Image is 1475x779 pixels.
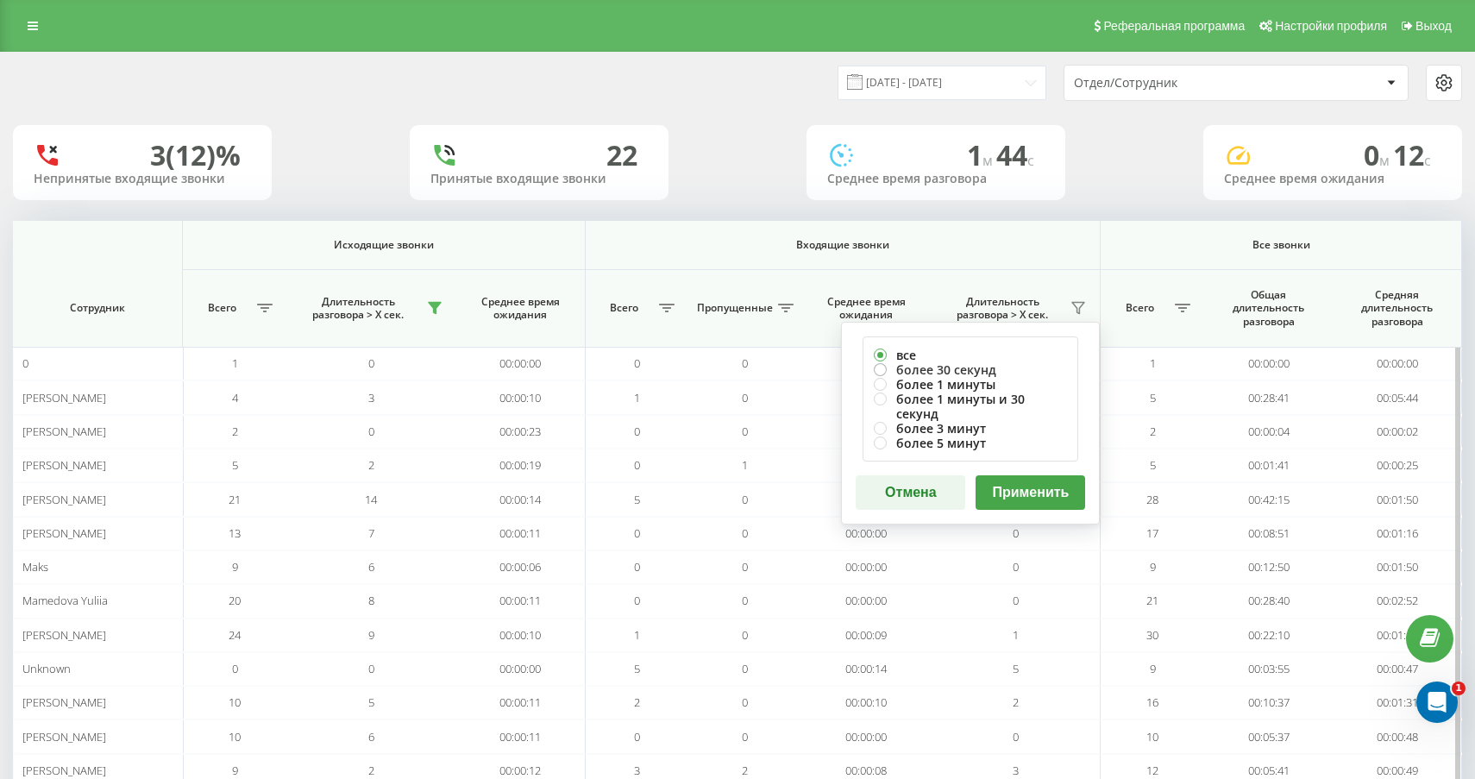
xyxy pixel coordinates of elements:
span: м [1379,151,1393,170]
span: 28 [1146,492,1158,507]
span: 6 [368,559,374,575]
td: 00:02:52 [1333,584,1462,618]
td: 00:00:00 [456,347,585,380]
span: c [1027,151,1034,170]
td: 00:00:04 [1204,415,1333,449]
span: [PERSON_NAME] [22,457,106,473]
span: 13 [229,525,241,541]
td: 00:00:10 [802,686,931,719]
div: 22 [606,139,637,172]
span: 10 [229,694,241,710]
td: 00:42:15 [1204,482,1333,516]
span: 12 [1146,763,1158,778]
span: 1 [634,390,640,405]
td: 00:01:50 [1333,550,1462,584]
span: Всего [191,301,252,315]
span: Выход [1415,19,1452,33]
span: 0 [22,355,28,371]
div: Принятые входящие звонки [430,172,648,186]
span: [PERSON_NAME] [22,763,106,778]
span: Среднее время ожидания [816,295,917,322]
span: 2 [232,424,238,439]
span: Среднее время ожидания [471,295,571,322]
span: 0 [634,525,640,541]
td: 00:05:44 [1333,380,1462,414]
label: более 30 секунд [874,362,1067,377]
label: более 1 минуты и 30 секунд [874,392,1067,421]
span: 0 [742,593,748,608]
td: 00:22:10 [1204,619,1333,652]
span: 0 [742,729,748,744]
span: 17 [1146,525,1158,541]
span: 1 [232,355,238,371]
span: 9 [1150,661,1156,676]
span: 1 [967,136,996,173]
label: все [874,348,1067,362]
iframe: Intercom live chat [1416,682,1458,723]
span: 9 [1150,559,1156,575]
span: 2 [368,763,374,778]
td: 00:01:42 [1333,619,1462,652]
td: 00:01:31 [1333,686,1462,719]
span: Длительность разговора > Х сек. [939,295,1065,322]
span: [PERSON_NAME] [22,390,106,405]
span: 6 [368,729,374,744]
span: 3 [368,390,374,405]
span: 0 [742,424,748,439]
td: 00:00:23 [456,415,585,449]
span: Сотрудник [29,301,166,315]
span: 0 [742,355,748,371]
span: 0 [634,729,640,744]
span: 12 [1393,136,1431,173]
span: 21 [1146,593,1158,608]
td: 00:00:11 [456,686,585,719]
span: 21 [229,492,241,507]
span: 2 [368,457,374,473]
td: 00:00:21 [802,380,931,414]
td: 00:00:00 [802,415,931,449]
td: 00:00:11 [456,719,585,753]
span: 8 [368,593,374,608]
td: 00:00:00 [802,449,931,482]
td: 00:00:14 [802,652,931,686]
td: 00:28:40 [1204,584,1333,618]
button: Отмена [856,475,965,510]
span: 0 [232,661,238,676]
td: 00:00:02 [1333,415,1462,449]
span: 0 [742,694,748,710]
span: [PERSON_NAME] [22,729,106,744]
span: 2 [634,694,640,710]
span: [PERSON_NAME] [22,525,106,541]
div: Отдел/Сотрудник [1074,76,1280,91]
td: 00:00:00 [802,719,931,753]
td: 00:00:14 [802,482,931,516]
td: 00:01:16 [1333,517,1462,550]
td: 00:00:00 [1333,347,1462,380]
span: 1 [742,457,748,473]
td: 00:03:55 [1204,652,1333,686]
span: 9 [232,559,238,575]
div: Среднее время ожидания [1224,172,1441,186]
span: 7 [368,525,374,541]
span: [PERSON_NAME] [22,694,106,710]
span: 0 [634,355,640,371]
td: 00:00:00 [802,517,931,550]
span: 2 [742,763,748,778]
span: [PERSON_NAME] [22,424,106,439]
td: 00:01:41 [1204,449,1333,482]
td: 00:01:50 [1333,482,1462,516]
span: Mamedova Yuliia [22,593,108,608]
span: 14 [365,492,377,507]
td: 00:00:10 [456,380,585,414]
span: Средняя длительность разговора [1347,288,1447,329]
span: 1 [1150,355,1156,371]
span: Реферальная программа [1103,19,1245,33]
span: 0 [1013,559,1019,575]
button: Применить [976,475,1085,510]
td: 00:00:14 [456,482,585,516]
span: 3 [1013,763,1019,778]
span: 5 [634,492,640,507]
td: 00:00:19 [456,449,585,482]
span: 24 [229,627,241,643]
span: Длительность разговора > Х сек. [295,295,422,322]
